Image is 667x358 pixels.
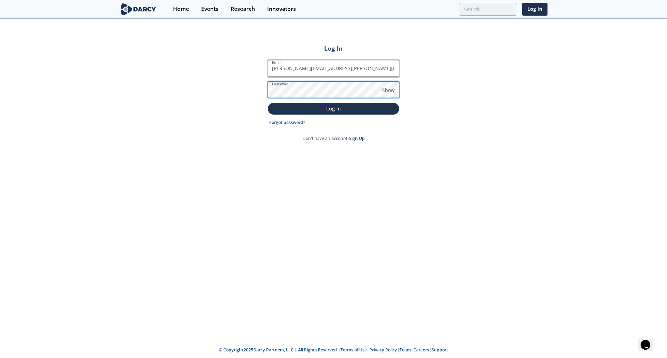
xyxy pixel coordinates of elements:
button: Log In [268,103,399,114]
a: Forgot password? [269,119,305,126]
a: Sign Up [349,135,365,141]
iframe: chat widget [638,330,660,351]
div: Research [231,6,255,12]
a: Support [431,347,448,353]
a: Team [400,347,411,353]
a: Log In [522,3,547,16]
div: Home [173,6,189,12]
p: Don't have an account? [303,135,365,142]
img: logo-wide.svg [120,3,157,15]
p: Log In [273,105,394,112]
p: © Copyright 2025 Darcy Partners, LLC | All Rights Reserved | | | | | [76,347,591,353]
h2: Log In [268,44,399,53]
input: Advanced Search [459,3,517,16]
label: Password [272,81,289,87]
label: Email [272,60,282,65]
a: Careers [413,347,429,353]
a: Privacy Policy [369,347,397,353]
a: Terms of Use [340,347,367,353]
div: Events [201,6,219,12]
div: Innovators [267,6,296,12]
span: Show [382,86,395,94]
